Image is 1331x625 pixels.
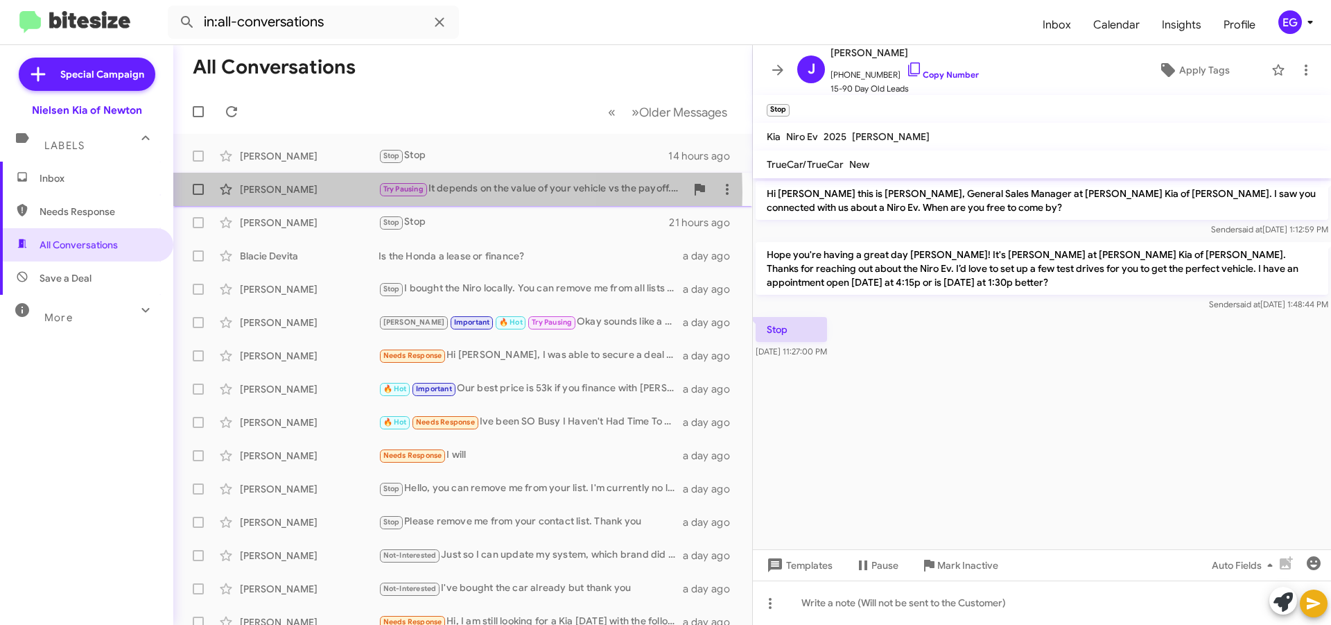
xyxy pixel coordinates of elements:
[240,449,379,463] div: [PERSON_NAME]
[379,447,683,463] div: I will
[379,514,683,530] div: Please remove me from your contact list. Thank you
[240,182,379,196] div: [PERSON_NAME]
[383,218,400,227] span: Stop
[623,98,736,126] button: Next
[379,181,686,197] div: It depends on the value of your vehicle vs the payoff. It's difficult for us to come up with a va...
[632,103,639,121] span: »
[240,549,379,563] div: [PERSON_NAME]
[1201,553,1289,578] button: Auto Fields
[639,105,727,120] span: Older Messages
[683,382,741,396] div: a day ago
[683,515,741,529] div: a day ago
[168,6,459,39] input: Search
[852,130,930,143] span: [PERSON_NAME]
[240,416,379,429] div: [PERSON_NAME]
[767,104,790,117] small: Stop
[906,69,979,80] a: Copy Number
[683,482,741,496] div: a day ago
[383,551,437,560] span: Not-Interested
[844,553,910,578] button: Pause
[193,56,356,78] h1: All Conversations
[1212,5,1267,45] a: Profile
[379,381,683,397] div: Our best price is 53k if you finance with [PERSON_NAME].
[60,67,144,81] span: Special Campaign
[1151,5,1212,45] a: Insights
[669,216,741,230] div: 21 hours ago
[40,171,157,185] span: Inbox
[44,311,73,324] span: More
[240,249,379,263] div: Blacie Devita
[379,581,683,597] div: I've bought the car already but thank you
[683,282,741,296] div: a day ago
[753,553,844,578] button: Templates
[379,214,669,230] div: Stop
[454,318,490,327] span: Important
[1238,224,1262,234] span: said at
[379,314,683,330] div: Okay sounds like a plan.
[764,553,833,578] span: Templates
[1211,224,1328,234] span: Sender [DATE] 1:12:59 PM
[383,451,442,460] span: Needs Response
[1082,5,1151,45] a: Calendar
[937,553,998,578] span: Mark Inactive
[683,416,741,429] div: a day ago
[683,582,741,596] div: a day ago
[1209,299,1328,309] span: Sender [DATE] 1:48:44 PM
[383,584,437,593] span: Not-Interested
[1267,10,1316,34] button: EG
[600,98,736,126] nav: Page navigation example
[1212,553,1278,578] span: Auto Fields
[240,216,379,230] div: [PERSON_NAME]
[767,158,844,171] span: TrueCar/TrueCar
[683,549,741,563] div: a day ago
[1278,10,1302,34] div: EG
[44,139,85,152] span: Labels
[240,316,379,329] div: [PERSON_NAME]
[19,58,155,91] a: Special Campaign
[379,481,683,497] div: Hello, you can remove me from your list. I'm currently no longer looking at this time. Will get b...
[383,418,407,427] span: 🔥 Hot
[756,181,1328,220] p: Hi [PERSON_NAME] this is [PERSON_NAME], General Sales Manager at [PERSON_NAME] Kia of [PERSON_NAM...
[767,130,781,143] span: Kia
[756,242,1328,295] p: Hope you're having a great day [PERSON_NAME]! It's [PERSON_NAME] at [PERSON_NAME] Kia of [PERSON_...
[1032,5,1082,45] a: Inbox
[608,103,616,121] span: «
[756,346,827,357] span: [DATE] 11:27:00 PM
[240,482,379,496] div: [PERSON_NAME]
[849,158,869,171] span: New
[383,185,424,194] span: Try Pausing
[240,515,379,529] div: [PERSON_NAME]
[383,318,445,327] span: [PERSON_NAME]
[683,249,741,263] div: a day ago
[240,149,379,163] div: [PERSON_NAME]
[379,348,683,363] div: Hi [PERSON_NAME], I was able to secure a deal with [PERSON_NAME] of [GEOGRAPHIC_DATA] in [GEOGRAP...
[383,284,400,293] span: Stop
[40,238,118,252] span: All Conversations
[499,318,523,327] span: 🔥 Hot
[1236,299,1260,309] span: said at
[40,271,92,285] span: Save a Deal
[871,553,898,578] span: Pause
[383,151,400,160] span: Stop
[240,349,379,363] div: [PERSON_NAME]
[416,418,475,427] span: Needs Response
[683,349,741,363] div: a day ago
[683,316,741,329] div: a day ago
[830,82,979,96] span: 15-90 Day Old Leads
[1122,58,1264,83] button: Apply Tags
[40,205,157,219] span: Needs Response
[240,282,379,296] div: [PERSON_NAME]
[416,384,452,393] span: Important
[379,148,668,164] div: Stop
[786,130,818,143] span: Niro Ev
[240,382,379,396] div: [PERSON_NAME]
[1179,58,1230,83] span: Apply Tags
[379,249,683,263] div: Is the Honda a lease or finance?
[756,317,827,342] p: Stop
[830,44,979,61] span: [PERSON_NAME]
[379,414,683,430] div: Ive been SO Busy I Haven't Had Time To Locate Papers Showing The $750 Deposit The Dealership Reci...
